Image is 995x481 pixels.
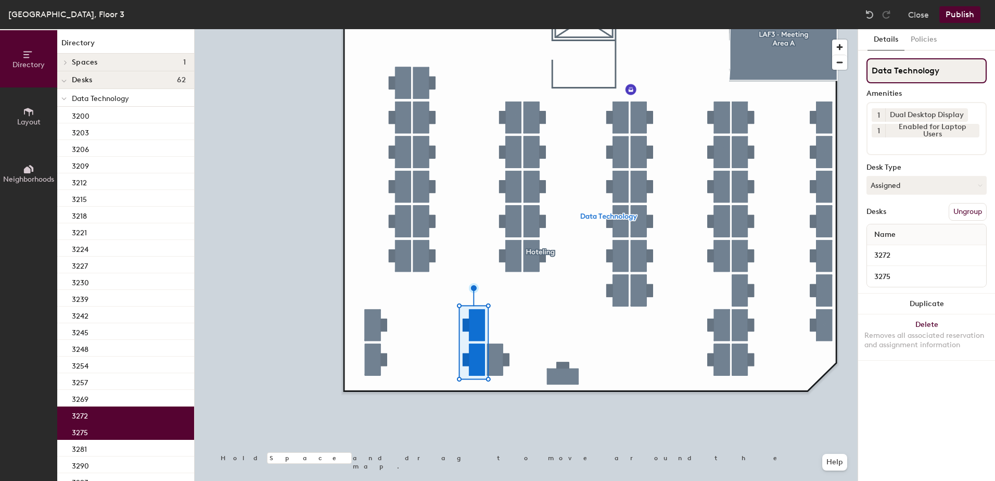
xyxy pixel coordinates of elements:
img: Redo [881,9,891,20]
button: Details [868,29,904,50]
p: 3221 [72,225,87,237]
p: 3275 [72,425,88,437]
img: Undo [864,9,875,20]
p: 3200 [72,109,90,121]
span: 1 [877,125,880,136]
div: Amenities [866,90,987,98]
span: Data Technology [72,94,129,103]
button: Assigned [866,176,987,195]
button: Duplicate [858,294,995,314]
p: 3227 [72,259,88,271]
p: 3209 [72,159,89,171]
p: 3254 [72,359,88,371]
input: Unnamed desk [869,269,984,284]
div: Dual Desktop Display [885,108,968,122]
button: Help [822,454,847,471]
p: 3242 [72,309,88,321]
span: Name [869,225,901,244]
p: 3230 [72,275,89,287]
h1: Directory [57,37,194,54]
button: 1 [872,108,885,122]
button: Close [908,6,929,23]
button: DeleteRemoves all associated reservation and assignment information [858,314,995,360]
p: 3245 [72,325,88,337]
div: Desk Type [866,163,987,172]
span: 62 [177,76,186,84]
button: Ungroup [949,203,987,221]
p: 3218 [72,209,87,221]
div: Enabled for Laptop Users [885,124,979,137]
p: 3212 [72,175,87,187]
p: 3281 [72,442,87,454]
span: Spaces [72,58,98,67]
span: 1 [183,58,186,67]
span: Layout [17,118,41,126]
p: 3269 [72,392,88,404]
p: 3248 [72,342,88,354]
button: Policies [904,29,943,50]
p: 3215 [72,192,87,204]
span: Desks [72,76,92,84]
p: 3257 [72,375,88,387]
div: Removes all associated reservation and assignment information [864,331,989,350]
span: Directory [12,60,45,69]
span: Neighborhoods [3,175,54,184]
p: 3206 [72,142,89,154]
p: 3272 [72,409,88,421]
p: 3203 [72,125,89,137]
p: 3239 [72,292,88,304]
button: Publish [939,6,980,23]
span: 1 [877,110,880,121]
input: Unnamed desk [869,248,984,263]
p: 3290 [72,459,89,471]
p: 3224 [72,242,88,254]
div: [GEOGRAPHIC_DATA], Floor 3 [8,8,124,21]
div: Desks [866,208,886,216]
button: 1 [872,124,885,137]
